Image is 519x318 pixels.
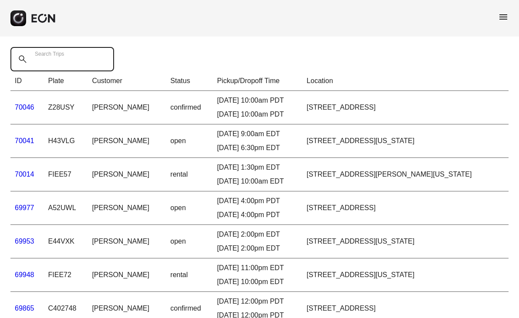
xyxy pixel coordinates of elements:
[15,204,34,211] a: 69977
[44,91,88,124] td: Z28USY
[15,104,34,111] a: 70046
[88,91,166,124] td: [PERSON_NAME]
[166,191,212,225] td: open
[88,258,166,292] td: [PERSON_NAME]
[217,129,298,139] div: [DATE] 9:00am EDT
[44,71,88,91] th: Plate
[44,124,88,158] td: H43VLG
[217,95,298,106] div: [DATE] 10:00am PDT
[217,143,298,153] div: [DATE] 6:30pm EDT
[166,124,212,158] td: open
[217,210,298,220] div: [DATE] 4:00pm PDT
[217,196,298,206] div: [DATE] 4:00pm PDT
[15,137,34,144] a: 70041
[302,158,509,191] td: [STREET_ADDRESS][PERSON_NAME][US_STATE]
[88,124,166,158] td: [PERSON_NAME]
[166,71,212,91] th: Status
[217,277,298,287] div: [DATE] 10:00pm EDT
[217,176,298,187] div: [DATE] 10:00am EDT
[15,271,34,278] a: 69948
[302,71,509,91] th: Location
[302,225,509,258] td: [STREET_ADDRESS][US_STATE]
[88,71,166,91] th: Customer
[88,191,166,225] td: [PERSON_NAME]
[217,296,298,307] div: [DATE] 12:00pm PDT
[302,191,509,225] td: [STREET_ADDRESS]
[44,158,88,191] td: FIEE57
[217,229,298,240] div: [DATE] 2:00pm EDT
[15,305,34,312] a: 69865
[166,258,212,292] td: rental
[498,12,509,22] span: menu
[302,91,509,124] td: [STREET_ADDRESS]
[217,109,298,120] div: [DATE] 10:00am PDT
[166,225,212,258] td: open
[15,171,34,178] a: 70014
[15,238,34,245] a: 69953
[44,191,88,225] td: A52UWL
[44,225,88,258] td: E44VXK
[302,258,509,292] td: [STREET_ADDRESS][US_STATE]
[10,71,44,91] th: ID
[88,158,166,191] td: [PERSON_NAME]
[212,71,302,91] th: Pickup/Dropoff Time
[302,124,509,158] td: [STREET_ADDRESS][US_STATE]
[217,162,298,173] div: [DATE] 1:30pm EDT
[44,258,88,292] td: FIEE72
[35,50,64,57] label: Search Trips
[217,243,298,254] div: [DATE] 2:00pm EDT
[166,91,212,124] td: confirmed
[166,158,212,191] td: rental
[88,225,166,258] td: [PERSON_NAME]
[217,263,298,273] div: [DATE] 11:00pm EDT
